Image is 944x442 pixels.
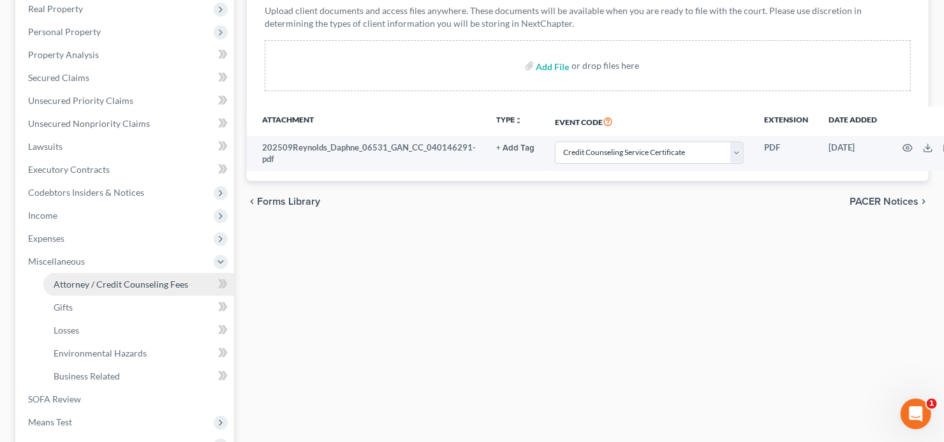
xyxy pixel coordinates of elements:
[496,144,535,152] button: + Add Tag
[54,279,188,290] span: Attorney / Credit Counseling Fees
[18,135,234,158] a: Lawsuits
[54,348,147,358] span: Environmental Hazards
[247,107,486,136] th: Attachment
[265,4,911,30] p: Upload client documents and access files anywhere. These documents will be available when you are...
[28,118,150,129] span: Unsecured Nonpriority Claims
[28,233,64,244] span: Expenses
[545,107,754,136] th: Event Code
[257,196,320,207] span: Forms Library
[850,196,929,207] button: PACER Notices chevron_right
[28,3,83,14] span: Real Property
[43,319,234,342] a: Losses
[850,196,918,207] span: PACER Notices
[28,416,72,427] span: Means Test
[754,107,818,136] th: Extension
[496,142,535,154] a: + Add Tag
[28,49,99,60] span: Property Analysis
[54,371,120,381] span: Business Related
[918,196,929,207] i: chevron_right
[28,394,81,404] span: SOFA Review
[28,256,85,267] span: Miscellaneous
[28,164,110,175] span: Executory Contracts
[43,342,234,365] a: Environmental Hazards
[18,158,234,181] a: Executory Contracts
[818,107,887,136] th: Date added
[818,136,887,171] td: [DATE]
[572,59,640,72] div: or drop files here
[901,399,931,429] iframe: Intercom live chat
[247,196,320,207] button: chevron_left Forms Library
[515,117,522,124] i: unfold_more
[54,302,73,313] span: Gifts
[28,141,63,152] span: Lawsuits
[28,95,133,106] span: Unsecured Priority Claims
[28,72,89,83] span: Secured Claims
[18,43,234,66] a: Property Analysis
[927,399,937,409] span: 1
[18,89,234,112] a: Unsecured Priority Claims
[18,388,234,411] a: SOFA Review
[43,365,234,388] a: Business Related
[54,325,79,335] span: Losses
[247,196,257,207] i: chevron_left
[28,26,101,37] span: Personal Property
[43,296,234,319] a: Gifts
[247,136,486,171] td: 202509Reynolds_Daphne_06531_GAN_CC_040146291-pdf
[28,210,57,221] span: Income
[754,136,818,171] td: PDF
[496,116,522,124] button: TYPEunfold_more
[43,273,234,296] a: Attorney / Credit Counseling Fees
[28,187,144,198] span: Codebtors Insiders & Notices
[18,112,234,135] a: Unsecured Nonpriority Claims
[18,66,234,89] a: Secured Claims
